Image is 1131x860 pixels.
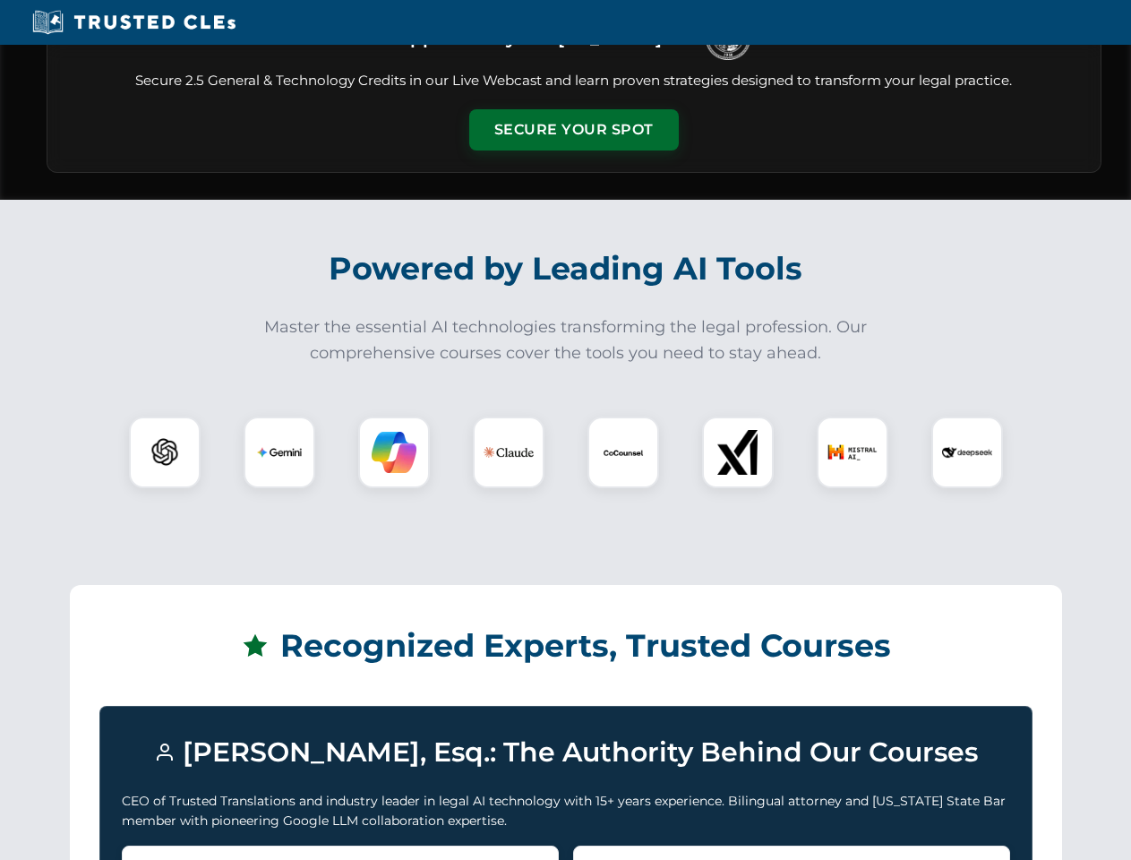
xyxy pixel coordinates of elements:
[253,314,879,366] p: Master the essential AI technologies transforming the legal profession. Our comprehensive courses...
[942,427,992,477] img: DeepSeek Logo
[358,417,430,488] div: Copilot
[122,728,1010,777] h3: [PERSON_NAME], Esq.: The Authority Behind Our Courses
[244,417,315,488] div: Gemini
[122,791,1010,831] p: CEO of Trusted Translations and industry leader in legal AI technology with 15+ years experience....
[587,417,659,488] div: CoCounsel
[469,109,679,150] button: Secure Your Spot
[817,417,888,488] div: Mistral AI
[129,417,201,488] div: ChatGPT
[139,426,191,478] img: ChatGPT Logo
[69,71,1079,91] p: Secure 2.5 General & Technology Credits in our Live Webcast and learn proven strategies designed ...
[99,615,1032,677] h2: Recognized Experts, Trusted Courses
[931,417,1003,488] div: DeepSeek
[257,430,302,475] img: Gemini Logo
[372,430,416,475] img: Copilot Logo
[601,430,646,475] img: CoCounsel Logo
[473,417,544,488] div: Claude
[484,427,534,477] img: Claude Logo
[27,9,241,36] img: Trusted CLEs
[702,417,774,488] div: xAI
[827,427,878,477] img: Mistral AI Logo
[715,430,760,475] img: xAI Logo
[70,237,1062,300] h2: Powered by Leading AI Tools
